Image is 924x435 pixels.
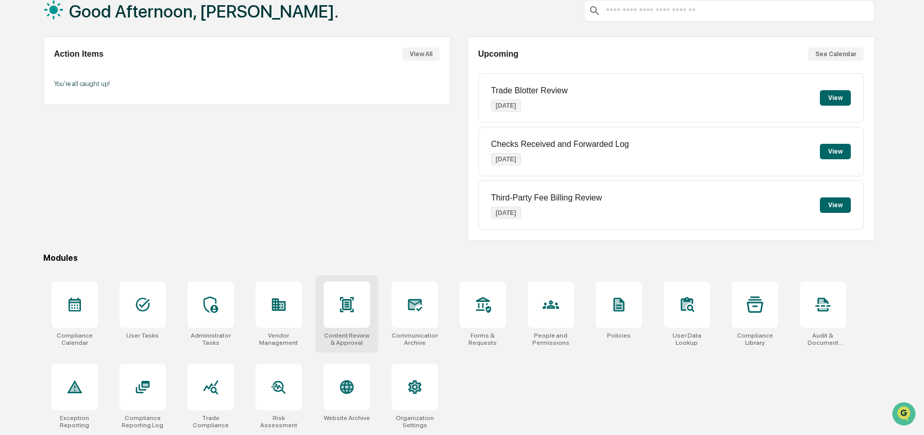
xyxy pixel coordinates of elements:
[10,150,19,159] div: 🔎
[324,332,370,346] div: Content Review & Approval
[528,332,574,346] div: People and Permissions
[21,130,66,140] span: Preclearance
[664,332,710,346] div: User Data Lookup
[891,401,919,429] iframe: Open customer support
[820,144,851,159] button: View
[35,79,169,89] div: Start new chat
[607,332,631,339] div: Policies
[126,332,159,339] div: User Tasks
[491,153,521,165] p: [DATE]
[6,145,69,164] a: 🔎Data Lookup
[491,99,521,112] p: [DATE]
[103,175,125,182] span: Pylon
[35,89,130,97] div: We're available if you need us!
[10,79,29,97] img: 1746055101610-c473b297-6a78-478c-a979-82029cc54cd1
[73,174,125,182] a: Powered byPylon
[120,414,166,429] div: Compliance Reporting Log
[54,80,440,88] p: You're all caught up!
[732,332,778,346] div: Compliance Library
[85,130,128,140] span: Attestations
[402,47,440,61] button: View All
[188,414,234,429] div: Trade Compliance
[10,22,188,38] p: How can we help?
[175,82,188,94] button: Start new chat
[460,332,506,346] div: Forms & Requests
[256,414,302,429] div: Risk Assessment
[478,49,518,59] h2: Upcoming
[71,126,132,144] a: 🗄️Attestations
[392,332,438,346] div: Communications Archive
[800,332,846,346] div: Audit & Document Logs
[52,332,98,346] div: Compliance Calendar
[69,1,339,22] h1: Good Afternoon, [PERSON_NAME].
[324,414,370,422] div: Website Archive
[21,149,65,160] span: Data Lookup
[392,414,438,429] div: Organization Settings
[491,193,602,203] p: Third-Party Fee Billing Review
[256,332,302,346] div: Vendor Management
[188,332,234,346] div: Administrator Tasks
[491,140,629,149] p: Checks Received and Forwarded Log
[808,47,864,61] button: See Calendar
[491,86,568,95] p: Trade Blotter Review
[6,126,71,144] a: 🖐️Preclearance
[820,90,851,106] button: View
[75,131,83,139] div: 🗄️
[54,49,104,59] h2: Action Items
[10,131,19,139] div: 🖐️
[43,253,875,263] div: Modules
[491,207,521,219] p: [DATE]
[52,414,98,429] div: Exception Reporting
[820,197,851,213] button: View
